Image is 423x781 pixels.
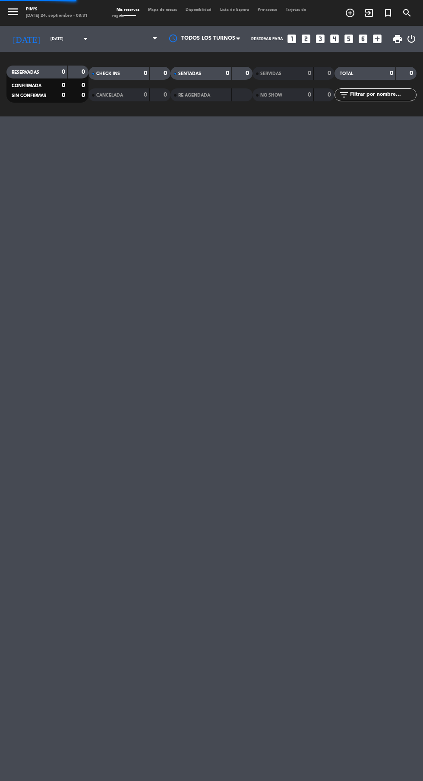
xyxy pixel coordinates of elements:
strong: 0 [308,92,311,98]
i: power_settings_new [406,34,417,44]
div: [DATE] 24. septiembre - 08:31 [26,13,88,19]
input: Filtrar por nombre... [349,90,416,100]
strong: 0 [62,92,65,98]
span: print [392,34,403,44]
span: SENTADAS [178,72,201,76]
span: Reservas para [251,37,283,41]
i: looks_4 [329,33,340,44]
strong: 0 [308,70,311,76]
strong: 0 [410,70,415,76]
button: menu [6,5,19,20]
span: SIN CONFIRMAR [12,94,46,98]
span: Pre-acceso [253,8,281,12]
strong: 0 [226,70,229,76]
span: CANCELADA [96,93,123,97]
i: add_box [372,33,383,44]
strong: 0 [390,70,393,76]
div: LOG OUT [406,26,417,52]
span: NO SHOW [260,93,282,97]
i: arrow_drop_down [80,34,91,44]
i: exit_to_app [364,8,374,18]
span: Mapa de mesas [144,8,181,12]
i: filter_list [339,90,349,100]
strong: 0 [328,70,333,76]
span: CONFIRMADA [12,84,41,88]
div: Pim's [26,6,88,13]
i: looks_5 [343,33,354,44]
i: menu [6,5,19,18]
strong: 0 [62,82,65,88]
i: [DATE] [6,30,46,47]
strong: 0 [62,69,65,75]
strong: 0 [328,92,333,98]
span: Mis reservas [112,8,144,12]
span: TOTAL [340,72,353,76]
span: Disponibilidad [181,8,216,12]
strong: 0 [246,70,251,76]
span: RE AGENDADA [178,93,210,97]
strong: 0 [144,92,147,98]
i: add_circle_outline [345,8,355,18]
span: RESERVADAS [12,70,39,75]
i: looks_one [286,33,297,44]
strong: 0 [164,92,169,98]
strong: 0 [82,92,87,98]
strong: 0 [82,82,87,88]
i: turned_in_not [383,8,393,18]
span: Lista de Espera [216,8,253,12]
i: search [402,8,412,18]
span: SERVIDAS [260,72,281,76]
i: looks_3 [315,33,326,44]
strong: 0 [144,70,147,76]
span: CHECK INS [96,72,120,76]
strong: 0 [82,69,87,75]
i: looks_6 [357,33,369,44]
strong: 0 [164,70,169,76]
i: looks_two [300,33,312,44]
